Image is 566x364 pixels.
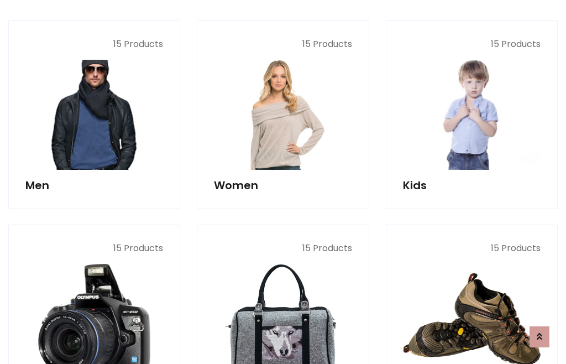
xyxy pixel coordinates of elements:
[214,38,352,51] p: 15 Products
[403,179,541,192] h5: Kids
[25,38,163,51] p: 15 Products
[25,179,163,192] h5: Men
[214,179,352,192] h5: Women
[403,38,541,51] p: 15 Products
[214,242,352,255] p: 15 Products
[403,242,541,255] p: 15 Products
[25,242,163,255] p: 15 Products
